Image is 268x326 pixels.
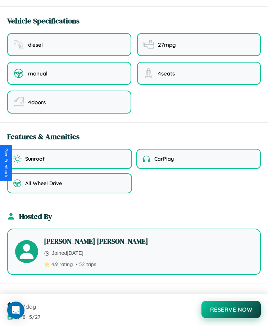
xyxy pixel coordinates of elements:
[15,314,41,320] span: 5 / 18 - 5 / 27
[158,70,175,77] span: 4 seats
[25,180,62,187] span: All Wheel Drive
[19,211,52,221] h3: Hosted By
[7,302,24,319] div: Open Intercom Messenger
[28,99,46,106] span: 4 doors
[144,40,154,50] img: fuel efficiency
[4,148,9,178] div: Give Feedback
[25,156,45,162] span: Sunroof
[14,40,24,50] img: fuel type
[22,303,36,310] span: /day
[144,68,154,78] img: seating
[28,70,47,77] span: manual
[14,97,24,107] img: doors
[7,300,21,312] span: $ 50
[158,41,176,48] span: 27 mpg
[201,301,261,318] button: Reserve Now
[154,156,174,162] span: CarPlay
[7,131,80,142] h3: Features & Amenities
[44,237,253,246] h4: [PERSON_NAME] [PERSON_NAME]
[44,249,253,258] p: Joined [DATE]
[28,41,43,48] span: diesel
[76,261,96,267] span: • 52 trips
[44,261,73,267] span: ⭐ 4.9 rating
[7,15,80,26] h3: Vehicle Specifications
